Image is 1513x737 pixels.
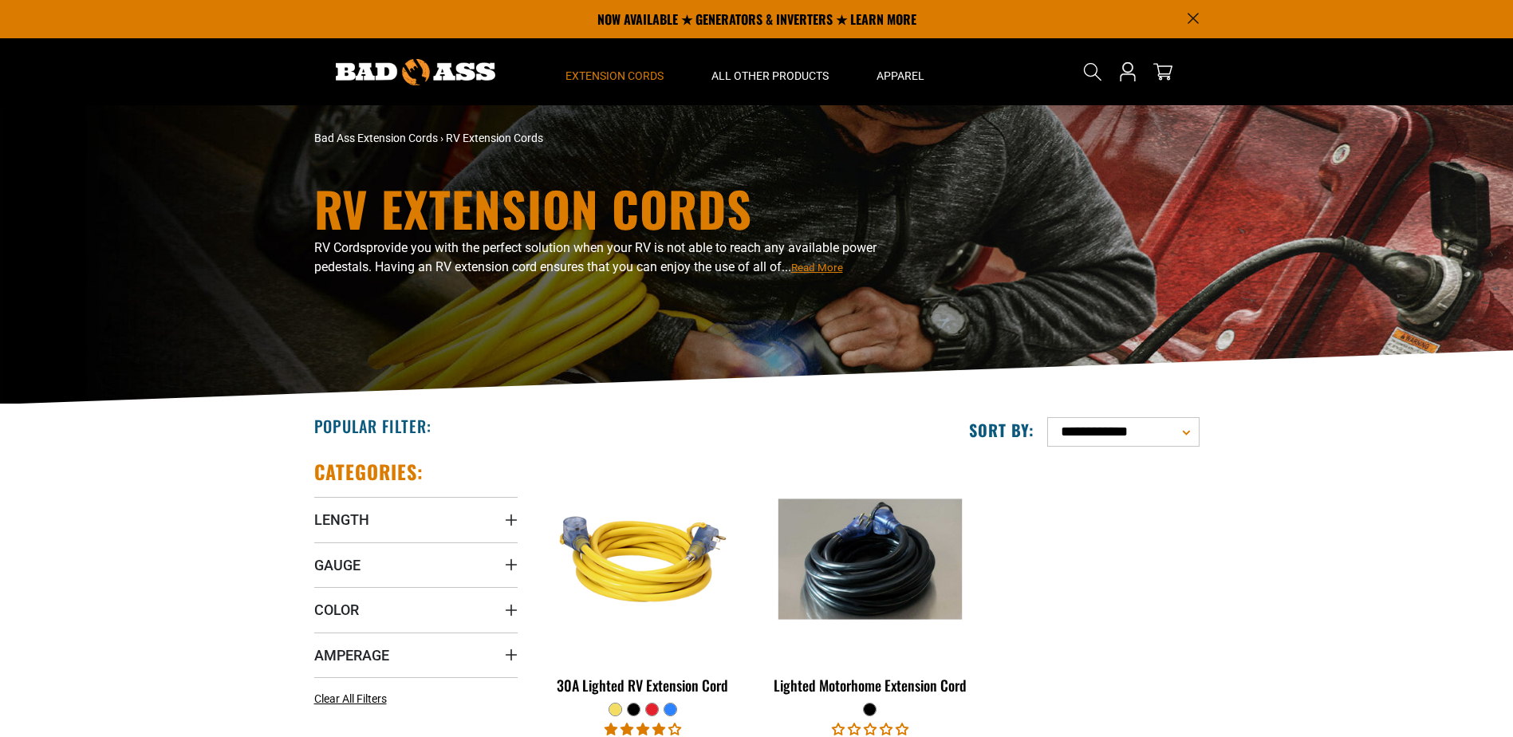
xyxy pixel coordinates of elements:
summary: Extension Cords [542,38,688,105]
h2: Categories: [314,459,424,484]
span: RV Extension Cords [446,132,543,144]
span: 4.11 stars [605,722,681,737]
span: All Other Products [711,69,829,83]
label: Sort by: [969,420,1034,440]
summary: Color [314,587,518,632]
nav: breadcrumbs [314,130,896,147]
a: Bad Ass Extension Cords [314,132,438,144]
img: yellow [542,467,743,651]
summary: Gauge [314,542,518,587]
summary: All Other Products [688,38,853,105]
summary: Amperage [314,633,518,677]
span: 0.00 stars [832,722,908,737]
p: RV Cords [314,238,896,277]
span: Apparel [877,69,924,83]
span: Amperage [314,646,389,664]
span: provide you with the perfect solution when your RV is not able to reach any available power pedes... [314,240,877,274]
img: Bad Ass Extension Cords [336,59,495,85]
div: 30A Lighted RV Extension Cord [542,678,745,692]
span: › [440,132,443,144]
span: Color [314,601,359,619]
summary: Apparel [853,38,948,105]
a: black Lighted Motorhome Extension Cord [768,459,971,702]
a: Clear All Filters [314,691,393,707]
h2: Popular Filter: [314,416,431,436]
div: Lighted Motorhome Extension Cord [768,678,971,692]
img: black [770,499,971,620]
span: Length [314,510,369,529]
span: Gauge [314,556,361,574]
span: Read More [791,262,843,274]
h1: RV Extension Cords [314,184,896,232]
summary: Search [1080,59,1105,85]
summary: Length [314,497,518,542]
span: Clear All Filters [314,692,387,705]
span: Extension Cords [565,69,664,83]
a: yellow 30A Lighted RV Extension Cord [542,459,745,702]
